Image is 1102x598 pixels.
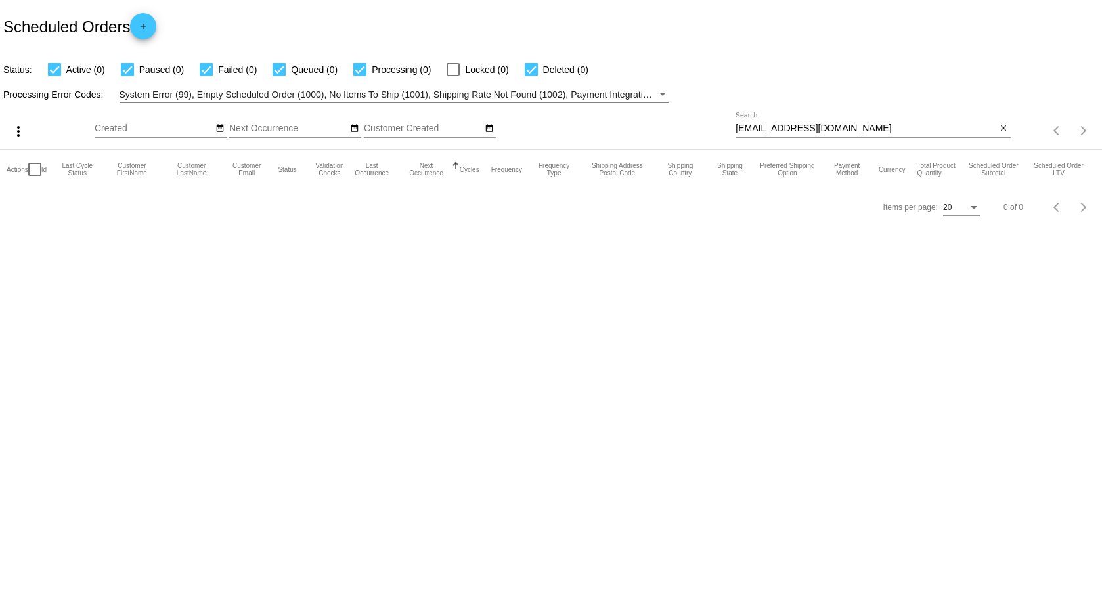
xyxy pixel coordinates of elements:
mat-select: Items per page: [943,203,980,213]
button: Previous page [1044,194,1070,221]
mat-header-cell: Total Product Quantity [917,150,965,189]
mat-icon: date_range [215,123,225,134]
span: Processing Error Codes: [3,89,104,100]
button: Next page [1070,194,1097,221]
span: Paused (0) [139,62,184,77]
button: Change sorting for CustomerFirstName [108,162,156,177]
mat-icon: date_range [485,123,494,134]
button: Previous page [1044,117,1070,144]
span: Processing (0) [372,62,431,77]
input: Created [95,123,213,134]
button: Change sorting for Cycles [460,165,479,173]
button: Change sorting for CustomerEmail [227,162,267,177]
span: 20 [943,203,952,212]
mat-icon: date_range [350,123,359,134]
button: Change sorting for Id [41,165,47,173]
button: Change sorting for NextOccurrenceUtc [405,162,447,177]
button: Clear [997,122,1011,136]
button: Change sorting for CurrencyIso [879,165,906,173]
span: Locked (0) [465,62,508,77]
button: Change sorting for PaymentMethod.Type [827,162,867,177]
span: Deleted (0) [543,62,588,77]
mat-select: Filter by Processing Error Codes [120,87,669,103]
mat-header-cell: Validation Checks [309,150,351,189]
input: Next Occurrence [229,123,347,134]
mat-icon: add [135,22,151,37]
button: Change sorting for LastProcessingCycleId [58,162,96,177]
button: Change sorting for LastOccurrenceUtc [351,162,393,177]
button: Change sorting for ShippingPostcode [586,162,648,177]
button: Next page [1070,117,1097,144]
input: Search [736,123,996,134]
button: Change sorting for ShippingState [712,162,747,177]
span: Queued (0) [291,62,338,77]
button: Change sorting for Subtotal [965,162,1022,177]
span: Status: [3,64,32,75]
div: Items per page: [883,203,938,212]
button: Change sorting for ShippingCountry [660,162,700,177]
button: Change sorting for FrequencyType [534,162,574,177]
button: Change sorting for PreferredShippingOption [760,162,816,177]
button: Change sorting for LifetimeValue [1034,162,1084,177]
mat-icon: more_vert [11,123,26,139]
button: Change sorting for Status [278,165,296,173]
h2: Scheduled Orders [3,13,156,39]
span: Active (0) [66,62,105,77]
div: 0 of 0 [1003,203,1023,212]
mat-header-cell: Actions [7,150,28,189]
button: Change sorting for Frequency [491,165,522,173]
input: Customer Created [364,123,482,134]
mat-icon: close [999,123,1008,134]
span: Failed (0) [218,62,257,77]
button: Change sorting for CustomerLastName [167,162,215,177]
